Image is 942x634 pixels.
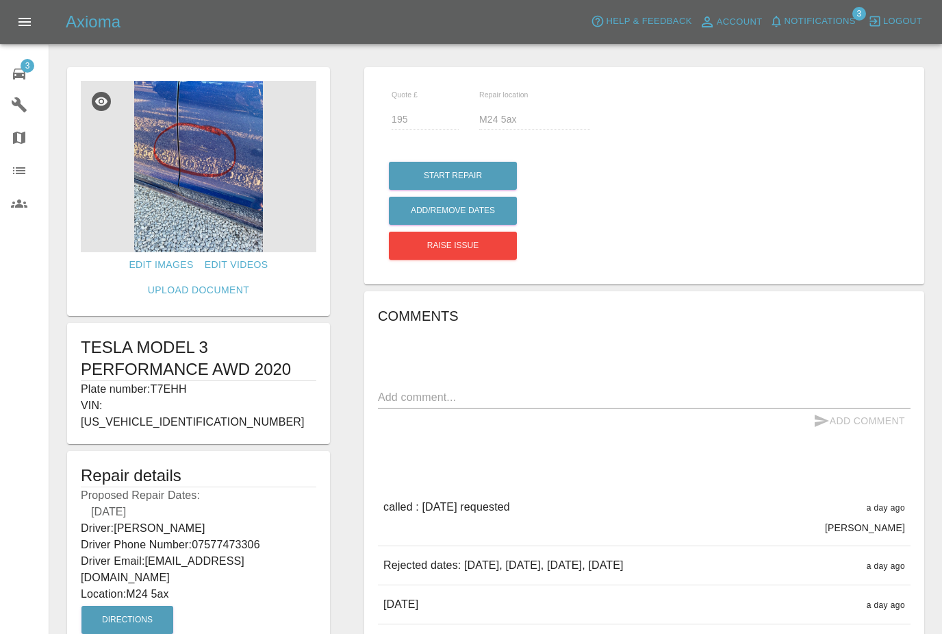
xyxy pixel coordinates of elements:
p: VIN: [US_VEHICLE_IDENTIFICATION_NUMBER] [81,398,316,430]
span: a day ago [867,503,905,513]
button: Logout [865,11,926,32]
button: Help & Feedback [587,11,695,32]
a: Account [696,11,766,33]
button: Directions [81,606,173,634]
p: Location: M24 5ax [81,586,316,602]
span: Repair location [479,90,529,99]
button: Add/Remove Dates [389,197,517,225]
span: Logout [883,14,922,29]
p: Driver Email: [EMAIL_ADDRESS][DOMAIN_NAME] [81,553,316,586]
p: called : [DATE] requested [383,499,510,515]
span: a day ago [867,561,905,571]
button: Start Repair [389,162,517,190]
p: Plate number: T7EHH [81,381,316,398]
span: Notifications [785,14,856,29]
button: Open drawer [8,5,41,38]
p: Rejected dates: [DATE], [DATE], [DATE], [DATE] [383,557,624,574]
span: 3 [852,7,866,21]
button: Notifications [766,11,859,32]
span: Help & Feedback [606,14,691,29]
h6: Comments [378,305,911,327]
button: Raise issue [389,232,517,260]
a: Upload Document [142,278,255,303]
p: Proposed Repair Dates: [81,487,316,520]
h5: Axioma [66,11,120,33]
h5: Repair details [81,465,316,487]
span: Account [717,14,763,30]
h1: TESLA MODEL 3 PERFORMANCE AWD 2020 [81,337,316,380]
img: 3a051c97-d0c2-4cca-8e1e-cd898e289f28 [81,81,316,252]
p: [PERSON_NAME] [825,521,905,535]
span: a day ago [867,600,905,610]
div: [DATE] [81,504,316,520]
span: 3 [21,59,34,73]
p: Driver Phone Number: 07577473306 [81,537,316,553]
a: Edit Videos [199,252,274,278]
p: Driver: [PERSON_NAME] [81,520,316,537]
p: [DATE] [383,596,418,613]
span: Quote £ [392,90,418,99]
a: Edit Images [123,252,199,278]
